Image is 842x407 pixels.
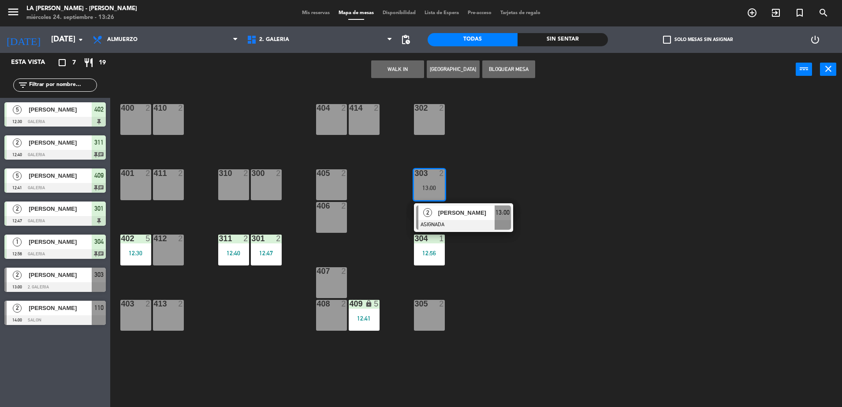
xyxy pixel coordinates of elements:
span: 5 [13,105,22,114]
div: 2 [178,235,183,243]
i: power_settings_new [810,34,820,45]
span: [PERSON_NAME] [29,303,92,313]
span: 2 [13,304,22,313]
div: 2 [145,104,151,112]
button: menu [7,5,20,22]
button: [GEOGRAPHIC_DATA] [427,60,480,78]
span: [PERSON_NAME] [29,204,92,213]
div: 401 [121,169,122,177]
span: 7 [72,58,76,68]
i: exit_to_app [771,7,781,18]
span: 2 [423,208,432,217]
div: 2 [178,300,183,308]
div: 311 [219,235,220,243]
div: 2 [341,104,346,112]
span: 2 [13,271,22,280]
i: menu [7,5,20,19]
span: [PERSON_NAME] [29,237,92,246]
span: 311 [94,137,104,148]
div: 2 [243,169,249,177]
span: Almuerzo [107,37,138,43]
div: 12:30 [120,250,151,256]
i: filter_list [18,80,28,90]
button: power_input [796,63,812,76]
i: arrow_drop_down [75,34,86,45]
span: [PERSON_NAME] [29,270,92,280]
div: 2 [341,202,346,210]
div: 310 [219,169,220,177]
span: Pre-acceso [463,11,496,15]
span: Mis reservas [298,11,334,15]
div: 5 [374,300,379,308]
input: Filtrar por nombre... [28,80,97,90]
span: 2. GALERIA [259,37,289,43]
span: 2 [13,205,22,213]
button: WALK IN [371,60,424,78]
span: [PERSON_NAME] [29,138,92,147]
div: 2 [439,169,444,177]
span: 5 [13,172,22,180]
div: 5 [145,235,151,243]
div: miércoles 24. septiembre - 13:26 [26,13,137,22]
div: 2 [145,300,151,308]
i: search [818,7,829,18]
span: 110 [94,302,104,313]
div: 402 [121,235,122,243]
span: pending_actions [400,34,411,45]
div: 400 [121,104,122,112]
div: 13:00 [414,185,445,191]
div: 2 [145,169,151,177]
div: 12:56 [414,250,445,256]
div: 12:40 [218,250,249,256]
span: 303 [94,269,104,280]
div: 2 [178,169,183,177]
i: add_circle_outline [747,7,757,18]
span: 409 [94,170,104,181]
span: [PERSON_NAME] [29,171,92,180]
div: 12:41 [349,315,380,321]
i: crop_square [57,57,67,68]
div: 2 [341,267,346,275]
label: Solo mesas sin asignar [663,36,733,44]
i: close [823,63,834,74]
span: Mapa de mesas [334,11,378,15]
span: 301 [94,203,104,214]
i: lock [365,300,373,307]
span: Disponibilidad [378,11,420,15]
div: 1 [439,235,444,243]
div: 2 [341,300,346,308]
span: [PERSON_NAME] [29,105,92,114]
div: Sin sentar [518,33,607,46]
span: 13:00 [496,207,510,218]
span: 304 [94,236,104,247]
span: 402 [94,104,104,115]
span: [PERSON_NAME] [438,208,495,217]
i: restaurant [83,57,94,68]
span: 2 [13,138,22,147]
span: Lista de Espera [420,11,463,15]
span: 19 [99,58,106,68]
div: 2 [276,235,281,243]
div: Esta vista [4,57,63,68]
button: close [820,63,836,76]
div: 403 [121,300,122,308]
div: 2 [439,300,444,308]
div: LA [PERSON_NAME] - [PERSON_NAME] [26,4,137,13]
button: Bloquear Mesa [482,60,535,78]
